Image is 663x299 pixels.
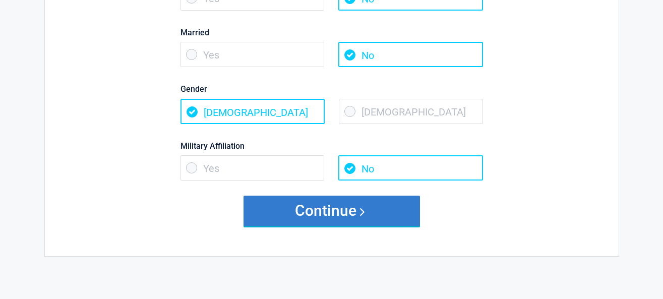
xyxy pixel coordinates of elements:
span: [DEMOGRAPHIC_DATA] [339,99,483,124]
label: Military Affiliation [180,139,483,153]
label: Married [180,26,483,39]
button: Continue [244,196,420,226]
span: No [338,155,483,181]
span: [DEMOGRAPHIC_DATA] [180,99,325,124]
span: Yes [180,42,325,67]
span: No [338,42,483,67]
label: Gender [180,82,483,96]
span: Yes [180,155,325,181]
